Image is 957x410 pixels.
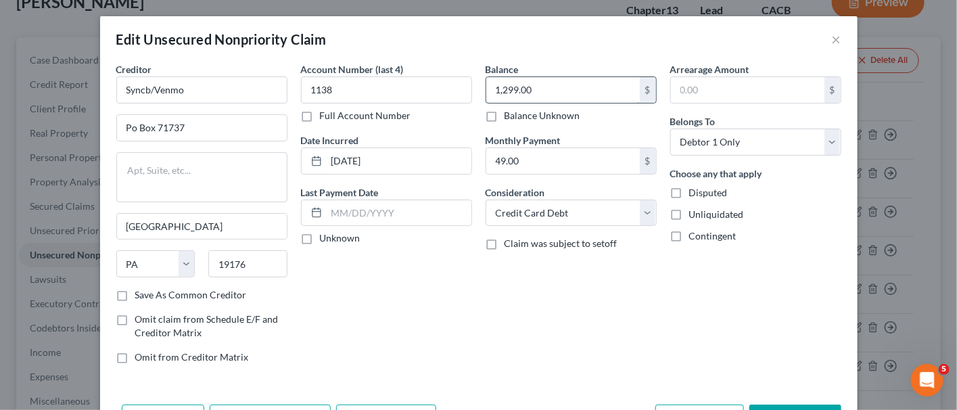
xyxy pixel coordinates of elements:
[135,313,279,338] span: Omit claim from Schedule E/F and Creditor Matrix
[832,31,841,47] button: ×
[208,250,287,277] input: Enter zip...
[320,109,411,122] label: Full Account Number
[116,76,287,104] input: Search creditor by name...
[117,115,287,141] input: Enter address...
[301,76,472,104] input: XXXX
[670,166,762,181] label: Choose any that apply
[117,214,287,240] input: Enter city...
[670,62,749,76] label: Arrearage Amount
[671,77,824,103] input: 0.00
[939,364,950,375] span: 5
[301,62,404,76] label: Account Number (last 4)
[689,187,728,198] span: Disputed
[135,351,249,363] span: Omit from Creditor Matrix
[327,148,471,174] input: MM/DD/YYYY
[640,148,656,174] div: $
[301,185,379,200] label: Last Payment Date
[911,364,943,396] iframe: Intercom live chat
[505,237,617,249] span: Claim was subject to setoff
[116,64,152,75] span: Creditor
[670,116,716,127] span: Belongs To
[486,62,519,76] label: Balance
[486,77,640,103] input: 0.00
[640,77,656,103] div: $
[327,200,471,226] input: MM/DD/YYYY
[135,288,247,302] label: Save As Common Creditor
[486,133,561,147] label: Monthly Payment
[689,230,737,242] span: Contingent
[301,133,359,147] label: Date Incurred
[116,30,327,49] div: Edit Unsecured Nonpriority Claim
[486,185,545,200] label: Consideration
[486,148,640,174] input: 0.00
[505,109,580,122] label: Balance Unknown
[824,77,841,103] div: $
[689,208,744,220] span: Unliquidated
[320,231,360,245] label: Unknown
